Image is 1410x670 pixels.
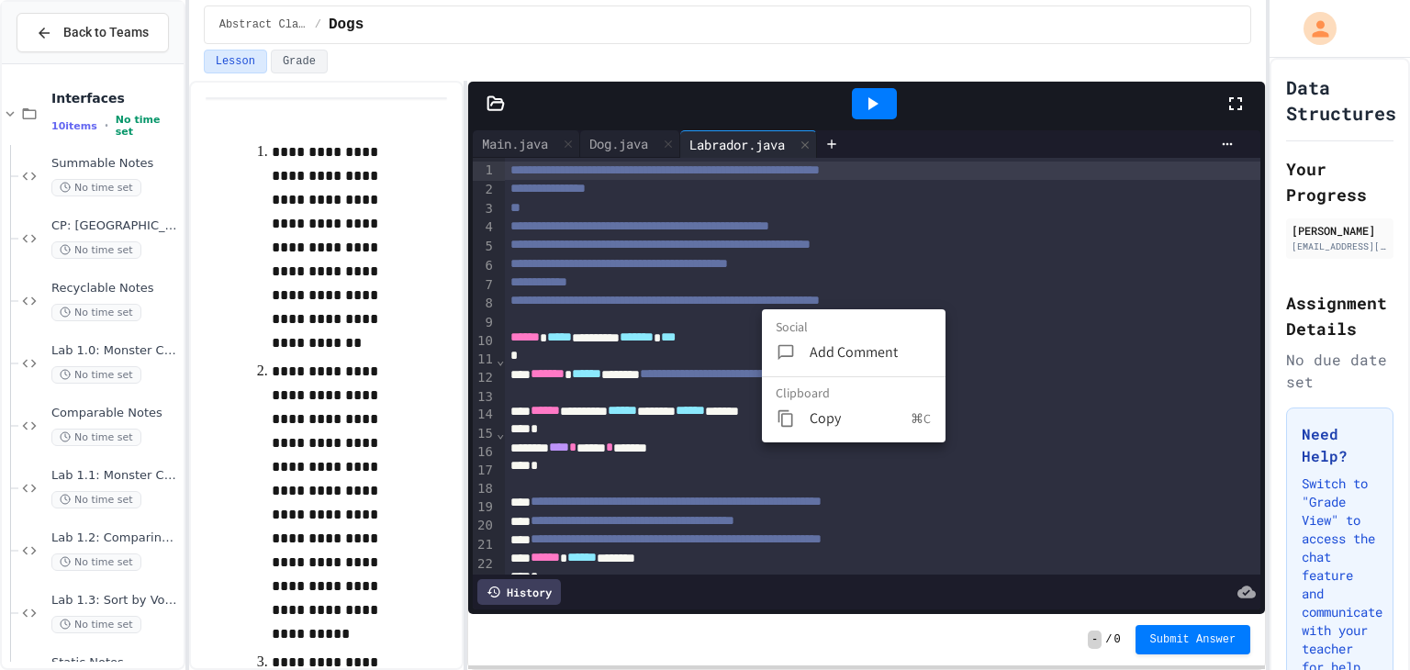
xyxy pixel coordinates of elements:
[810,341,931,363] span: Add Comment
[810,408,911,430] span: Copy
[776,385,946,402] li: Clipboard
[776,318,946,336] li: Social
[911,409,931,428] p: ⌘C
[1258,517,1392,595] iframe: chat widget
[1333,597,1392,652] iframe: chat widget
